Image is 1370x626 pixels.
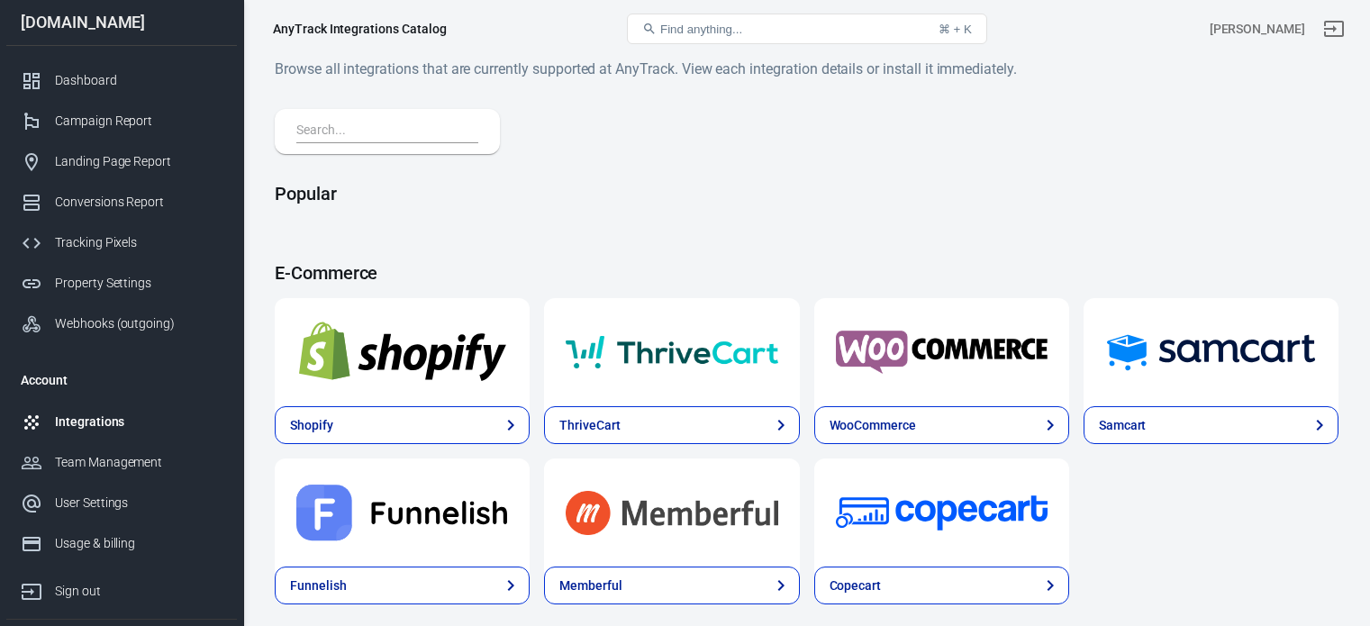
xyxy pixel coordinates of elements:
[6,358,237,402] li: Account
[275,567,530,604] a: Funnelish
[6,263,237,304] a: Property Settings
[55,274,222,293] div: Property Settings
[660,23,742,36] span: Find anything...
[1210,20,1305,39] div: Account id: C21CTY1k
[6,141,237,182] a: Landing Page Report
[6,222,237,263] a: Tracking Pixels
[566,480,777,545] img: Memberful
[6,483,237,523] a: User Settings
[55,314,222,333] div: Webhooks (outgoing)
[275,458,530,567] a: Funnelish
[6,182,237,222] a: Conversions Report
[55,233,222,252] div: Tracking Pixels
[6,14,237,31] div: [DOMAIN_NAME]
[275,298,530,406] a: Shopify
[55,453,222,472] div: Team Management
[559,576,622,595] div: Memberful
[830,576,882,595] div: Copecart
[55,152,222,171] div: Landing Page Report
[544,406,799,444] a: ThriveCart
[6,304,237,344] a: Webhooks (outgoing)
[296,320,508,385] img: Shopify
[55,534,222,553] div: Usage & billing
[55,71,222,90] div: Dashboard
[6,101,237,141] a: Campaign Report
[566,320,777,385] img: ThriveCart
[1312,7,1356,50] a: Sign out
[296,480,508,545] img: Funnelish
[1105,320,1317,385] img: Samcart
[544,567,799,604] a: Memberful
[275,262,1338,284] h4: E-Commerce
[6,442,237,483] a: Team Management
[6,564,237,612] a: Sign out
[290,576,347,595] div: Funnelish
[55,582,222,601] div: Sign out
[55,413,222,431] div: Integrations
[814,458,1069,567] a: Copecart
[814,298,1069,406] a: WooCommerce
[544,298,799,406] a: ThriveCart
[544,458,799,567] a: Memberful
[814,406,1069,444] a: WooCommerce
[290,416,333,435] div: Shopify
[55,494,222,513] div: User Settings
[939,23,972,36] div: ⌘ + K
[830,416,916,435] div: WooCommerce
[6,402,237,442] a: Integrations
[559,416,621,435] div: ThriveCart
[1099,416,1147,435] div: Samcart
[55,193,222,212] div: Conversions Report
[627,14,987,44] button: Find anything...⌘ + K
[836,320,1048,385] img: WooCommerce
[1084,406,1338,444] a: Samcart
[1084,298,1338,406] a: Samcart
[275,406,530,444] a: Shopify
[814,567,1069,604] a: Copecart
[6,60,237,101] a: Dashboard
[55,112,222,131] div: Campaign Report
[275,58,1338,80] h6: Browse all integrations that are currently supported at AnyTrack. View each integration details o...
[273,20,447,38] div: AnyTrack Integrations Catalog
[296,120,471,143] input: Search...
[836,480,1048,545] img: Copecart
[6,523,237,564] a: Usage & billing
[275,183,1338,204] h4: Popular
